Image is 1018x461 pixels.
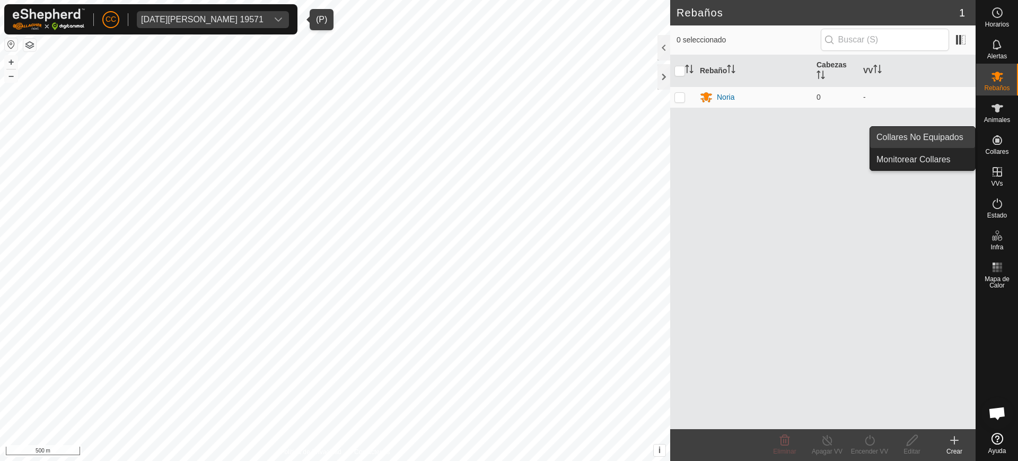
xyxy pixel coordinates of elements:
[959,5,965,21] span: 1
[812,55,859,87] th: Cabezas
[990,244,1003,250] span: Infra
[876,153,951,166] span: Monitorear Collares
[979,276,1015,289] span: Mapa de Calor
[677,34,821,46] span: 0 seleccionado
[817,72,825,81] p-sorticon: Activar para ordenar
[987,53,1007,59] span: Alertas
[106,14,116,25] span: CC
[985,21,1009,28] span: Horarios
[976,429,1018,458] a: Ayuda
[654,445,665,456] button: i
[137,11,268,28] span: Domingo Gonzalez Fernandez 19571
[991,180,1003,187] span: VVs
[280,447,341,457] a: Política de Privacidad
[141,15,264,24] div: [DATE][PERSON_NAME] 19571
[727,66,735,75] p-sorticon: Activar para ordenar
[717,92,734,103] div: Noria
[876,131,963,144] span: Collares No Equipados
[933,447,976,456] div: Crear
[873,66,882,75] p-sorticon: Activar para ordenar
[981,397,1013,429] div: Chat abierto
[848,447,891,456] div: Encender VV
[677,6,959,19] h2: Rebaños
[988,448,1006,454] span: Ayuda
[685,66,694,75] p-sorticon: Activar para ordenar
[821,29,949,51] input: Buscar (S)
[5,69,17,82] button: –
[659,446,661,455] span: i
[987,212,1007,219] span: Estado
[817,93,821,101] span: 0
[870,127,975,148] a: Collares No Equipados
[268,11,289,28] div: dropdown trigger
[5,38,17,51] button: Restablecer Mapa
[984,85,1010,91] span: Rebaños
[23,39,36,51] button: Capas del Mapa
[985,149,1008,155] span: Collares
[806,447,848,456] div: Apagar VV
[891,447,933,456] div: Editar
[696,55,812,87] th: Rebaño
[984,117,1010,123] span: Animales
[773,448,796,455] span: Eliminar
[5,56,17,68] button: +
[13,8,85,30] img: Logo Gallagher
[859,55,976,87] th: VV
[859,86,976,108] td: -
[354,447,390,457] a: Contáctenos
[870,149,975,170] a: Monitorear Collares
